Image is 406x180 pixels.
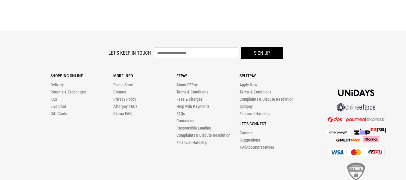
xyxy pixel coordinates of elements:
a: Delivery [50,82,64,87]
p: Shopping Online [50,73,114,78]
a: Contact [113,90,126,94]
a: Privacy Policy [113,97,136,102]
button: Sign up [241,47,283,59]
a: FAQ [50,97,57,102]
a: Klarna FAQ [113,111,132,116]
a: Help with Payments [176,104,209,109]
a: Suggestions [240,138,260,142]
a: About EZPay [176,82,198,87]
img: Splitpay [371,128,386,133]
a: Terms & Conditions [240,90,271,94]
img: online eftpos [337,103,376,111]
a: Responsible Lending [176,126,211,130]
a: Careers [240,130,252,135]
img: Splitpay [336,139,360,142]
img: Zip [354,129,371,135]
a: Fees & Charges [176,97,203,102]
a: Splitpay [240,104,253,109]
a: Financial Hardship [176,140,207,145]
label: Let's keep in touch [108,50,151,56]
a: FAQs [176,111,185,116]
a: Returns & Exchanges [50,90,86,94]
a: Afterpay T&Cs [113,104,137,109]
img: Afterpay [326,130,350,135]
img: Unidays [338,90,374,96]
a: Financial Hardship [240,111,270,116]
p: Ezpay [176,73,240,78]
a: Live Chat [50,104,66,109]
a: Terms & Conditions [176,90,208,94]
a: Contact us [176,118,194,123]
img: Klarna [360,136,379,142]
a: Complaints & Dispute Resolution [176,133,230,138]
a: Complaints & Dispute Resolution [240,97,294,102]
a: Gift Cards [50,111,67,116]
img: DPS [328,117,385,122]
p: Let's Connect [240,121,303,126]
p: Splitpay [240,73,303,78]
p: More Info [113,73,176,78]
img: Cards [328,148,385,157]
a: Apply Now [240,82,257,87]
a: Find a Store [113,82,133,87]
a: #AllAboutStreetwear [240,145,274,150]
